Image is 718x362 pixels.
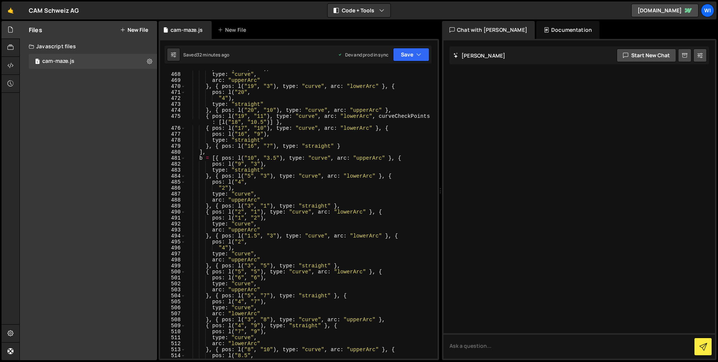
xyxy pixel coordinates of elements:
div: 507 [160,311,185,317]
div: 495 [160,239,185,245]
div: 501 [160,275,185,281]
div: 487 [160,191,185,197]
div: 511 [160,335,185,341]
div: 481 [160,155,185,161]
div: Dev and prod in sync [338,52,389,58]
div: 502 [160,281,185,287]
div: 490 [160,209,185,215]
button: Start new chat [617,49,676,62]
div: 510 [160,329,185,335]
button: New File [120,27,148,33]
div: 478 [160,137,185,143]
div: 513 [160,347,185,353]
a: wi [701,4,714,17]
div: 498 [160,257,185,263]
div: 493 [160,227,185,233]
div: 506 [160,305,185,311]
div: 494 [160,233,185,239]
div: 512 [160,341,185,347]
div: 32 minutes ago [197,52,229,58]
div: 475 [160,113,185,125]
div: 505 [160,299,185,305]
div: 492 [160,221,185,227]
h2: Files [29,26,42,34]
div: 470 [160,83,185,89]
div: 499 [160,263,185,269]
span: 1 [35,59,40,65]
div: 488 [160,197,185,203]
div: 483 [160,167,185,173]
div: 479 [160,143,185,149]
div: 496 [160,245,185,251]
div: 486 [160,185,185,191]
div: 472 [160,95,185,101]
div: 500 [160,269,185,275]
a: 🤙 [1,1,20,19]
div: cam-maze.js [42,58,74,65]
div: 514 [160,353,185,359]
div: New File [218,26,249,34]
div: 497 [160,251,185,257]
div: 508 [160,317,185,323]
div: 471 [160,89,185,95]
div: 485 [160,179,185,185]
div: Documentation [536,21,599,39]
div: 476 [160,125,185,131]
div: 503 [160,287,185,293]
button: Save [393,48,429,61]
h2: [PERSON_NAME] [453,52,505,59]
div: cam-maze.js [171,26,203,34]
div: 484 [160,173,185,179]
a: [DOMAIN_NAME] [631,4,699,17]
button: Code + Tools [328,4,390,17]
div: 16518/44815.js [29,54,157,69]
div: 482 [160,161,185,167]
div: 491 [160,215,185,221]
div: 468 [160,71,185,77]
div: 509 [160,323,185,329]
div: CAM Schweiz AG [29,6,79,15]
div: 469 [160,77,185,83]
div: 473 [160,101,185,107]
div: 489 [160,203,185,209]
div: Javascript files [20,39,157,54]
div: Saved [183,52,229,58]
div: 477 [160,131,185,137]
div: Chat with [PERSON_NAME] [442,21,535,39]
div: 504 [160,293,185,299]
div: 474 [160,107,185,113]
div: 480 [160,149,185,155]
